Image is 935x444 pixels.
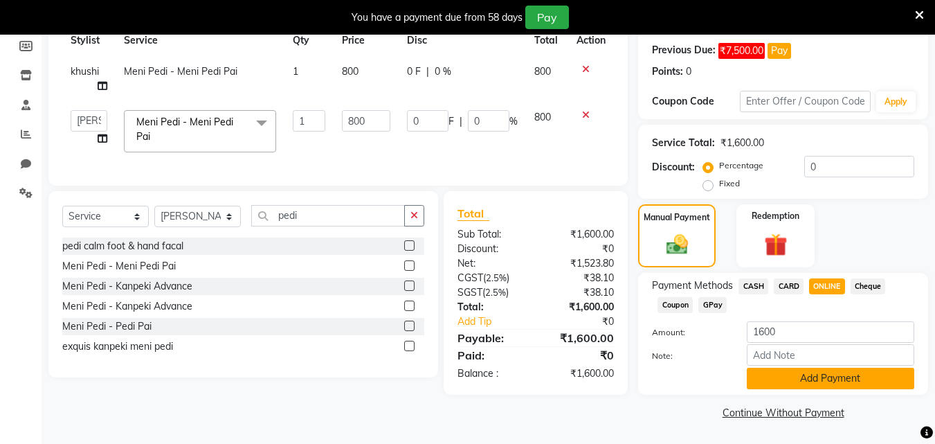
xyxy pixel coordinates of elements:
div: Discount: [447,242,536,256]
button: Add Payment [747,368,914,389]
span: GPay [698,297,727,313]
div: You have a payment due from 58 days [352,10,523,25]
div: ₹0 [536,347,624,364]
label: Note: [642,350,736,362]
div: ₹0 [536,242,624,256]
label: Redemption [752,210,799,222]
label: Percentage [719,159,763,172]
th: Disc [399,25,526,56]
button: Pay [768,43,791,59]
span: ₹7,500.00 [718,43,765,59]
span: Total [457,206,489,221]
span: % [509,114,518,129]
th: Action [568,25,614,56]
input: Search or Scan [251,205,405,227]
span: | [460,114,462,129]
div: Balance : [447,366,536,381]
div: ₹1,600.00 [536,300,624,314]
img: _gift.svg [757,231,795,259]
div: ₹0 [551,314,625,329]
div: ₹38.10 [536,285,624,300]
span: 2.5% [485,287,506,298]
span: SGST [457,286,482,299]
label: Fixed [719,177,740,190]
div: ₹38.10 [536,271,624,285]
a: x [150,130,156,143]
img: _cash.svg [660,232,695,257]
span: ONLINE [809,278,845,294]
span: F [448,114,454,129]
button: Apply [876,91,916,112]
span: 800 [534,111,551,123]
th: Service [116,25,284,56]
div: Sub Total: [447,227,536,242]
div: Total: [447,300,536,314]
div: Service Total: [652,136,715,150]
div: ( ) [447,285,536,300]
div: ₹1,600.00 [536,227,624,242]
input: Add Note [747,344,914,366]
button: Pay [525,6,569,29]
input: Amount [747,321,914,343]
span: 800 [534,65,551,78]
div: Meni Pedi - Meni Pedi Pai [62,259,176,274]
a: Add Tip [447,314,550,329]
span: CARD [774,278,804,294]
span: CASH [738,278,768,294]
div: ₹1,600.00 [536,330,624,346]
span: 800 [342,65,358,78]
th: Price [334,25,398,56]
div: ₹1,523.80 [536,256,624,271]
div: Discount: [652,160,695,175]
div: ₹1,600.00 [536,366,624,381]
span: Payment Methods [652,278,733,293]
div: exquis kanpeki meni pedi [62,339,173,354]
span: 0 % [435,64,451,79]
div: Net: [447,256,536,271]
div: Payable: [447,330,536,346]
div: pedi calm foot & hand facal [62,239,183,254]
span: 1 [293,65,298,78]
div: Meni Pedi - Pedi Pai [62,319,152,334]
a: Continue Without Payment [641,406,925,420]
span: Meni Pedi - Meni Pedi Pai [136,116,233,143]
th: Stylist [62,25,116,56]
label: Amount: [642,326,736,339]
span: CGST [457,272,483,284]
div: ₹1,600.00 [720,136,764,150]
div: Paid: [447,347,536,364]
div: Coupon Code [652,94,739,109]
span: khushi [71,65,99,78]
span: Coupon [657,297,693,313]
div: Meni Pedi - Kanpeki Advance [62,299,192,314]
input: Enter Offer / Coupon Code [740,91,871,112]
span: Cheque [851,278,886,294]
th: Total [526,25,568,56]
div: Previous Due: [652,43,716,59]
span: 0 F [407,64,421,79]
th: Qty [284,25,334,56]
label: Manual Payment [644,211,710,224]
div: ( ) [447,271,536,285]
div: Points: [652,64,683,79]
span: Meni Pedi - Meni Pedi Pai [124,65,237,78]
div: Meni Pedi - Kanpeki Advance [62,279,192,294]
div: 0 [686,64,691,79]
span: | [426,64,429,79]
span: 2.5% [486,272,507,283]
